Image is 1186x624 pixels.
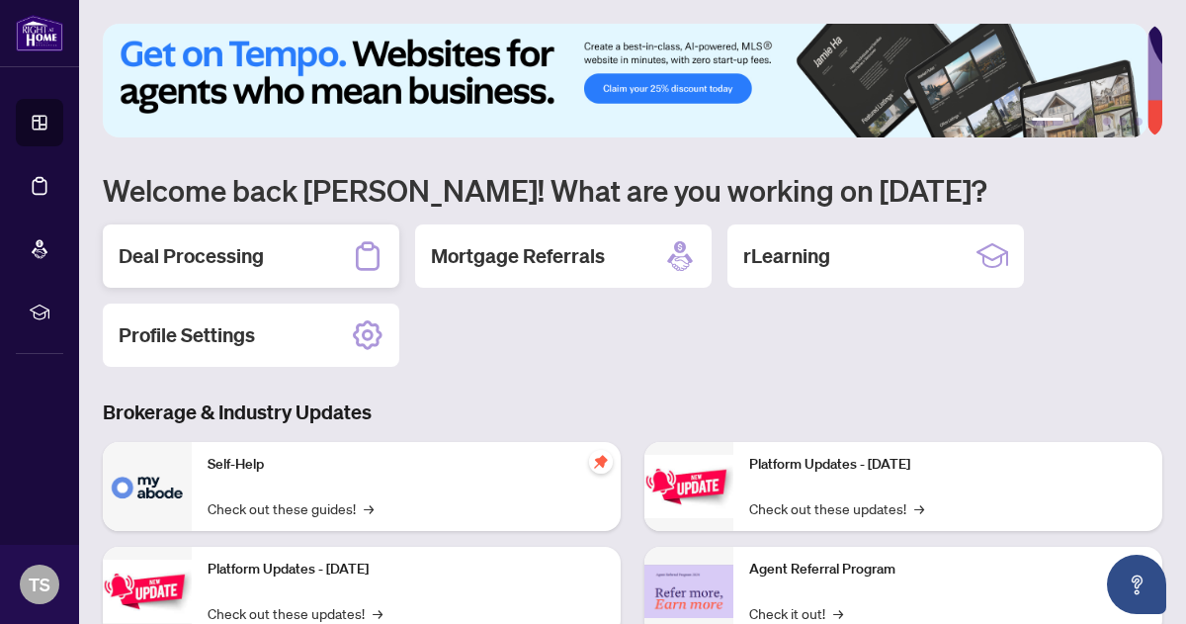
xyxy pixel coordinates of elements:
[1119,118,1127,126] button: 5
[914,497,924,519] span: →
[208,497,374,519] a: Check out these guides!→
[589,450,613,474] span: pushpin
[119,242,264,270] h2: Deal Processing
[1032,118,1063,126] button: 1
[364,497,374,519] span: →
[103,399,1162,426] h3: Brokerage & Industry Updates
[749,559,1146,580] p: Agent Referral Program
[1103,118,1111,126] button: 4
[208,602,382,624] a: Check out these updates!→
[1107,555,1166,614] button: Open asap
[833,602,843,624] span: →
[1087,118,1095,126] button: 3
[373,602,382,624] span: →
[749,497,924,519] a: Check out these updates!→
[644,565,733,619] img: Agent Referral Program
[644,455,733,517] img: Platform Updates - June 23, 2025
[743,242,830,270] h2: rLearning
[103,442,192,531] img: Self-Help
[1135,118,1143,126] button: 6
[103,24,1147,137] img: Slide 0
[103,560,192,622] img: Platform Updates - September 16, 2025
[1071,118,1079,126] button: 2
[29,571,50,598] span: TS
[208,559,605,580] p: Platform Updates - [DATE]
[16,15,63,51] img: logo
[749,602,843,624] a: Check it out!→
[749,454,1146,476] p: Platform Updates - [DATE]
[431,242,605,270] h2: Mortgage Referrals
[119,321,255,349] h2: Profile Settings
[208,454,605,476] p: Self-Help
[103,171,1162,209] h1: Welcome back [PERSON_NAME]! What are you working on [DATE]?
